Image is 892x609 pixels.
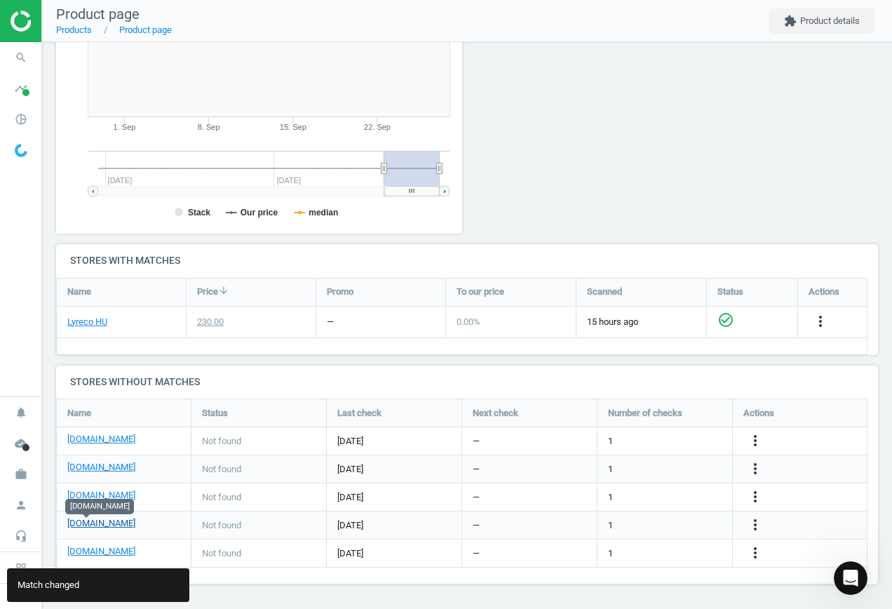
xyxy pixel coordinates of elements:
span: Name [67,407,91,420]
span: 1 [608,435,613,448]
span: Not found [202,463,241,476]
i: notifications [8,399,34,426]
span: [DATE] [337,463,451,476]
button: chevron_right [4,587,39,605]
i: more_vert [747,460,764,477]
span: To our price [457,286,504,298]
span: 0.00 % [457,316,480,327]
span: Actions [743,407,774,420]
i: more_vert [747,516,764,533]
i: work [8,461,34,488]
a: Product page [119,25,172,35]
span: — [473,491,480,504]
span: 15 hours ago [587,316,696,328]
i: more_vert [747,432,764,449]
button: more_vert [747,516,764,535]
i: arrow_downward [218,285,229,296]
a: [DOMAIN_NAME] [67,461,135,474]
span: — [473,547,480,560]
i: more_vert [812,313,829,330]
span: Last check [337,407,381,420]
div: [DOMAIN_NAME] [65,499,134,514]
span: — [473,519,480,532]
a: [DOMAIN_NAME] [67,489,135,502]
span: 1 [608,463,613,476]
i: check_circle_outline [717,312,734,328]
span: Status [202,407,228,420]
i: timeline [8,75,34,102]
span: Status [717,286,743,298]
tspan: 15. Sep [280,123,306,131]
a: [DOMAIN_NAME] [67,545,135,558]
i: more_vert [747,488,764,505]
button: extensionProduct details [769,8,874,34]
span: 1 [608,491,613,504]
h4: Stores without matches [56,366,878,399]
span: [DATE] [337,435,451,448]
span: 1 [608,519,613,532]
span: Promo [327,286,353,298]
a: [DOMAIN_NAME] [67,433,135,446]
span: Scanned [587,286,622,298]
i: cloud_done [8,430,34,457]
tspan: 22. Sep [364,123,391,131]
button: more_vert [812,313,829,331]
img: ajHJNr6hYgQAAAAASUVORK5CYII= [11,11,110,32]
div: — [327,316,334,328]
i: person [8,492,34,518]
div: 230.00 [197,316,224,328]
div: Match changed [7,568,189,602]
a: Lyreco HU [67,316,107,328]
span: Not found [202,519,241,532]
tspan: Our price [241,208,278,217]
tspan: Stack [188,208,210,217]
span: — [473,463,480,476]
span: [DATE] [337,491,451,504]
tspan: median [309,208,338,217]
i: headset_mic [8,523,34,549]
button: more_vert [747,432,764,450]
span: 1 [608,547,613,560]
h4: Stores with matches [56,244,878,277]
span: — [473,435,480,448]
i: more_vert [747,544,764,561]
span: [DATE] [337,547,451,560]
span: Actions [809,286,839,298]
button: more_vert [747,488,764,507]
i: pie_chart_outlined [8,106,34,133]
button: more_vert [747,544,764,563]
span: Next check [473,407,518,420]
span: Not found [202,491,241,504]
button: more_vert [747,460,764,479]
i: extension [784,15,797,27]
iframe: Intercom live chat [834,561,867,595]
a: Products [56,25,92,35]
tspan: 1. Sep [114,123,136,131]
span: Price [197,286,218,298]
img: wGWNvw8QSZomAAAAABJRU5ErkJggg== [15,144,27,157]
a: [DOMAIN_NAME] [67,517,135,530]
span: [DATE] [337,519,451,532]
span: Product page [56,6,140,22]
span: Name [67,286,91,298]
span: Number of checks [608,407,682,420]
span: Not found [202,547,241,560]
span: Not found [202,435,241,448]
i: search [8,44,34,71]
tspan: 8. Sep [198,123,220,131]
